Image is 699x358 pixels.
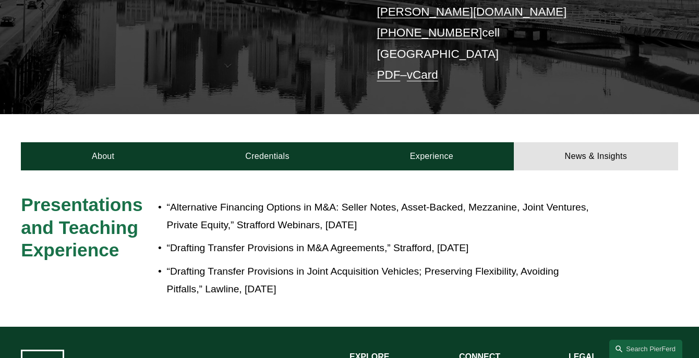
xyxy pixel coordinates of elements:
[407,68,438,81] a: vCard
[167,263,596,299] p: “Drafting Transfer Provisions in Joint Acquisition Vehicles; Preserving Flexibility, Avoiding Pit...
[377,26,482,39] a: [PHONE_NUMBER]
[21,194,148,260] span: Presentations and Teaching Experience
[514,142,678,170] a: News & Insights
[377,68,400,81] a: PDF
[167,239,596,257] p: “Drafting Transfer Provisions in M&A Agreements,” Strafford, [DATE]
[21,142,185,170] a: About
[167,199,596,234] p: “Alternative Financing Options in M&A: Seller Notes, Asset-Backed, Mezzanine, Joint Ventures, Pri...
[185,142,349,170] a: Credentials
[609,340,682,358] a: Search this site
[349,142,514,170] a: Experience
